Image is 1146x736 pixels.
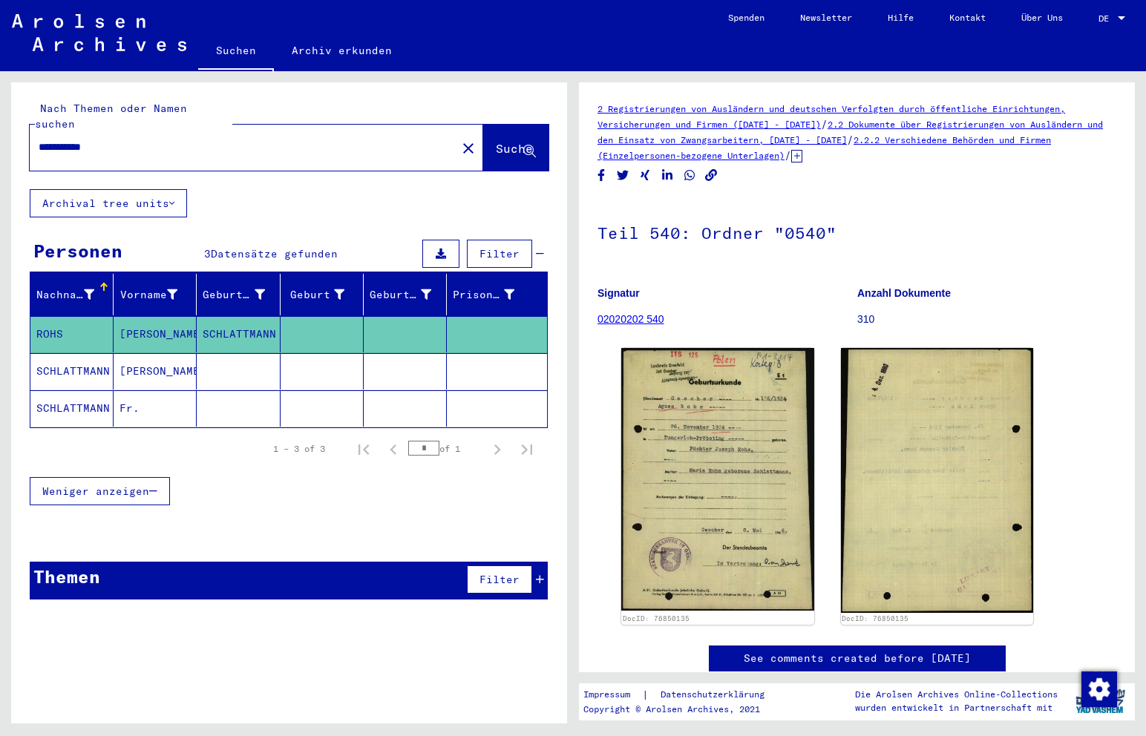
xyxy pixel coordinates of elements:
[704,166,719,185] button: Copy link
[119,287,177,303] div: Vorname
[649,687,782,703] a: Datenschutzerklärung
[203,283,283,306] div: Geburtsname
[785,148,791,162] span: /
[203,287,264,303] div: Geburtsname
[855,701,1058,714] p: wurden entwickelt in Partnerschaft mit
[615,166,631,185] button: Share on Twitter
[274,33,410,68] a: Archiv erkunden
[453,283,533,306] div: Prisoner #
[114,353,197,390] mat-cell: [PERSON_NAME]
[479,247,520,260] span: Filter
[583,687,782,703] div: |
[370,287,431,303] div: Geburtsdatum
[594,166,609,185] button: Share on Facebook
[841,348,1034,613] img: 002.jpg
[621,348,814,610] img: 001.jpg
[459,139,477,157] mat-icon: close
[482,434,512,464] button: Next page
[744,651,971,666] a: See comments created before [DATE]
[30,477,170,505] button: Weniger anzeigen
[42,484,149,498] span: Weniger anzeigen
[370,283,450,306] div: Geburtsdatum
[273,442,325,456] div: 1 – 3 of 3
[597,287,640,299] b: Signatur
[512,434,542,464] button: Last page
[197,316,280,352] mat-cell: SCHLATTMANN
[847,133,854,146] span: /
[204,247,211,260] span: 3
[453,287,514,303] div: Prisoner #
[855,688,1058,701] p: Die Arolsen Archives Online-Collections
[583,703,782,716] p: Copyright © Arolsen Archives, 2021
[119,283,196,306] div: Vorname
[447,274,547,315] mat-header-cell: Prisoner #
[364,274,447,315] mat-header-cell: Geburtsdatum
[467,240,532,268] button: Filter
[286,283,363,306] div: Geburt‏
[408,441,482,456] div: of 1
[842,614,908,622] a: DocID: 76850135
[379,434,408,464] button: Previous page
[1081,671,1116,706] div: Zustimmung ändern
[114,316,197,352] mat-cell: [PERSON_NAME]
[36,287,94,303] div: Nachname
[33,563,100,590] div: Themen
[114,390,197,427] mat-cell: Fr.
[821,117,828,131] span: /
[479,573,520,586] span: Filter
[198,33,274,71] a: Suchen
[30,390,114,427] mat-cell: SCHLATTMANN
[597,103,1065,130] a: 2 Registrierungen von Ausländern und deutschen Verfolgten durch öffentliche Einrichtungen, Versic...
[454,133,483,162] button: Clear
[33,237,122,264] div: Personen
[496,141,533,156] span: Suche
[857,287,951,299] b: Anzahl Dokumente
[857,312,1116,327] p: 310
[211,247,338,260] span: Datensätze gefunden
[197,274,280,315] mat-header-cell: Geburtsname
[597,199,1116,264] h1: Teil 540: Ordner "0540"
[1098,13,1115,24] span: DE
[30,316,114,352] mat-cell: ROHS
[483,125,549,171] button: Suche
[30,189,187,217] button: Archival tree units
[30,353,114,390] mat-cell: SCHLATTMANN
[467,565,532,594] button: Filter
[682,166,698,185] button: Share on WhatsApp
[286,287,344,303] div: Geburt‏
[660,166,675,185] button: Share on LinkedIn
[281,274,364,315] mat-header-cell: Geburt‏
[35,102,187,131] mat-label: Nach Themen oder Namen suchen
[349,434,379,464] button: First page
[36,283,113,306] div: Nachname
[597,119,1103,145] a: 2.2 Dokumente über Registrierungen von Ausländern und den Einsatz von Zwangsarbeitern, [DATE] - [...
[623,614,690,622] a: DocID: 76850135
[1073,683,1128,720] img: yv_logo.png
[30,274,114,315] mat-header-cell: Nachname
[1081,671,1117,707] img: Zustimmung ändern
[583,687,642,703] a: Impressum
[638,166,653,185] button: Share on Xing
[597,313,664,325] a: 02020202 540
[12,14,186,51] img: Arolsen_neg.svg
[114,274,197,315] mat-header-cell: Vorname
